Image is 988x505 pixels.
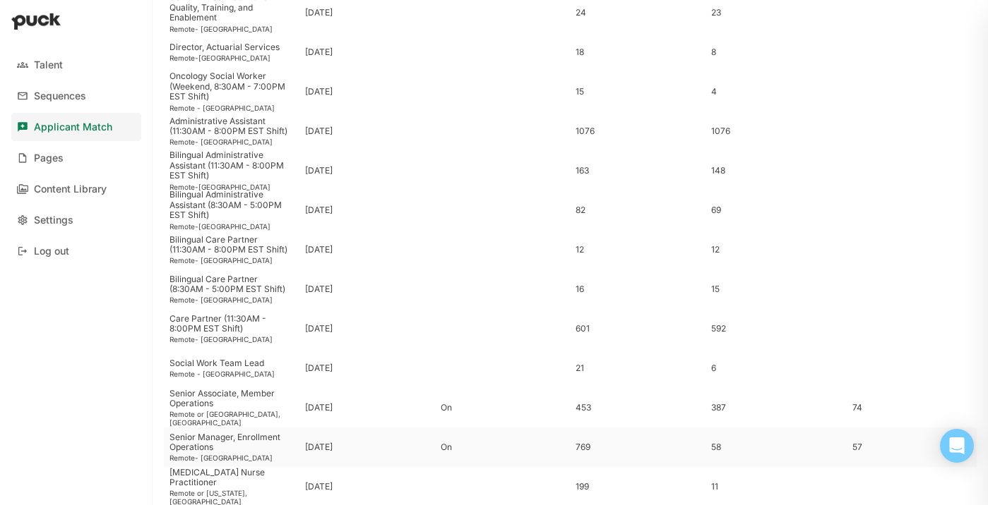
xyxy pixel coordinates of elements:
[34,152,64,164] div: Pages
[169,468,294,488] div: [MEDICAL_DATA] Nurse Practitioner
[576,245,700,255] div: 12
[711,87,835,97] div: 4
[852,442,862,452] div: 57
[711,442,835,452] div: 58
[169,256,294,264] div: Remote- [GEOGRAPHIC_DATA]
[11,175,141,203] a: Content Library
[305,403,333,413] div: [DATE]
[711,403,835,413] div: 387
[11,144,141,172] a: Pages
[169,389,294,409] div: Senior Associate, Member Operations
[169,183,294,191] div: Remote-[GEOGRAPHIC_DATA]
[169,335,294,343] div: Remote- [GEOGRAPHIC_DATA]
[711,245,835,255] div: 12
[576,324,700,334] div: 601
[576,442,700,452] div: 769
[305,245,333,255] div: [DATE]
[34,59,63,71] div: Talent
[169,410,294,427] div: Remote or [GEOGRAPHIC_DATA], [GEOGRAPHIC_DATA]
[305,363,333,373] div: [DATE]
[305,442,333,452] div: [DATE]
[576,363,700,373] div: 21
[305,482,333,492] div: [DATE]
[169,190,294,220] div: Bilingual Administrative Assistant (8:30AM - 5:00PM EST Shift)
[169,314,294,334] div: Care Partner (11:30AM - 8:00PM EST Shift)
[305,47,333,57] div: [DATE]
[711,284,835,294] div: 15
[169,296,294,304] div: Remote- [GEOGRAPHIC_DATA]
[711,126,835,136] div: 1076
[11,51,141,79] a: Talent
[305,324,333,334] div: [DATE]
[34,121,112,133] div: Applicant Match
[576,205,700,215] div: 82
[169,138,294,146] div: Remote- [GEOGRAPHIC_DATA]
[169,274,294,295] div: Bilingual Care Partner (8:30AM - 5:00PM EST Shift)
[576,47,700,57] div: 18
[169,71,294,102] div: Oncology Social Worker (Weekend, 8:30AM - 7:00PM EST Shift)
[576,166,700,176] div: 163
[11,113,141,141] a: Applicant Match
[441,442,565,452] div: On
[711,166,835,176] div: 148
[34,245,69,257] div: Log out
[576,284,700,294] div: 16
[305,284,333,294] div: [DATE]
[441,403,565,413] div: On
[711,47,835,57] div: 8
[169,432,294,453] div: Senior Manager, Enrollment Operations
[576,482,700,492] div: 199
[940,429,974,463] div: Open Intercom Messenger
[576,8,700,18] div: 24
[576,87,700,97] div: 15
[576,126,700,136] div: 1076
[169,370,294,378] div: Remote - [GEOGRAPHIC_DATA]
[11,82,141,110] a: Sequences
[34,183,107,195] div: Content Library
[169,25,294,33] div: Remote- [GEOGRAPHIC_DATA]
[852,403,862,413] div: 74
[711,205,835,215] div: 69
[34,214,73,226] div: Settings
[305,166,333,176] div: [DATE]
[711,8,835,18] div: 23
[305,205,333,215] div: [DATE]
[711,363,835,373] div: 6
[169,222,294,231] div: Remote-[GEOGRAPHIC_DATA]
[11,206,141,234] a: Settings
[169,116,294,137] div: Administrative Assistant (11:30AM - 8:00PM EST Shift)
[169,358,294,368] div: Social Work Team Lead
[169,104,294,112] div: Remote - [GEOGRAPHIC_DATA]
[305,87,333,97] div: [DATE]
[711,324,835,334] div: 592
[305,126,333,136] div: [DATE]
[169,54,294,62] div: Remote-[GEOGRAPHIC_DATA]
[576,403,700,413] div: 453
[305,8,333,18] div: [DATE]
[711,482,835,492] div: 11
[169,150,294,181] div: Bilingual Administrative Assistant (11:30AM - 8:00PM EST Shift)
[169,235,294,255] div: Bilingual Care Partner (11:30AM - 8:00PM EST Shift)
[169,42,294,52] div: Director, Actuarial Services
[34,90,86,102] div: Sequences
[169,454,294,462] div: Remote- [GEOGRAPHIC_DATA]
